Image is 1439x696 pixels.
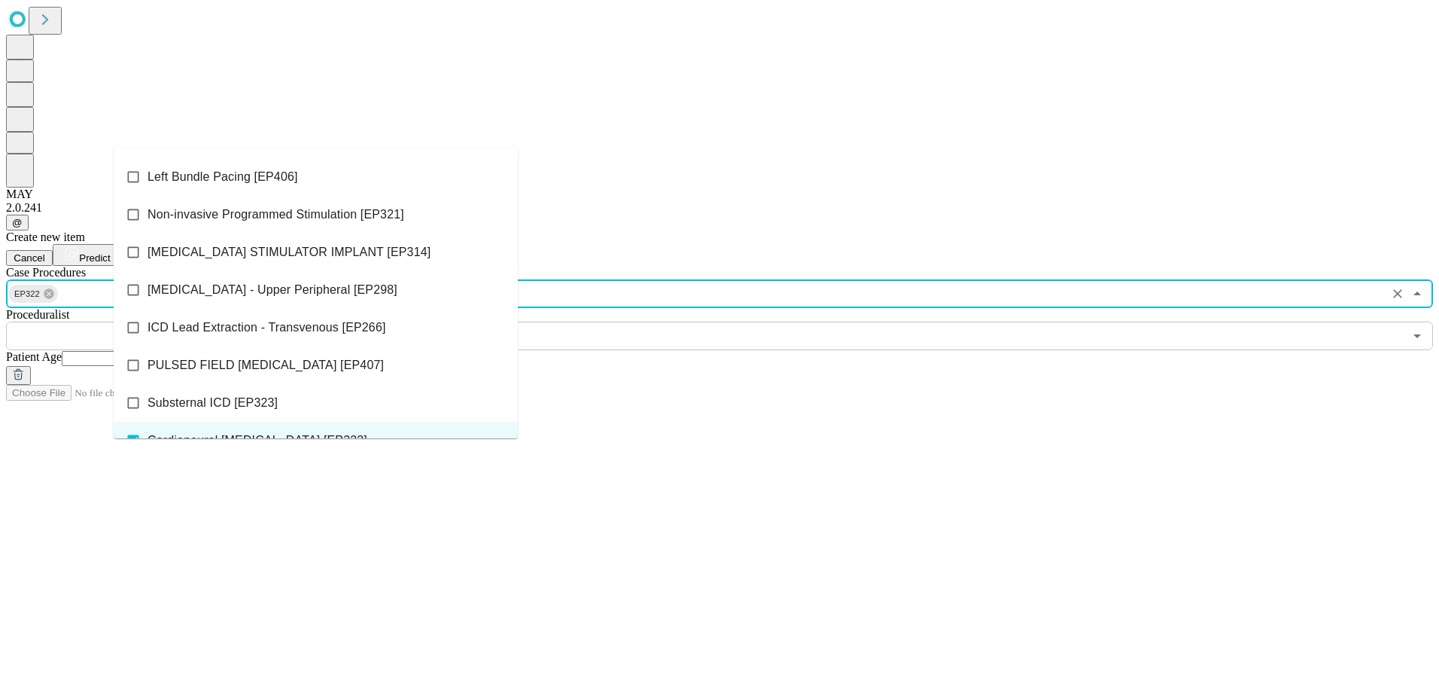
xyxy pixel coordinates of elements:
div: 2.0.241 [6,201,1433,215]
button: Predict [53,244,122,266]
span: Left Bundle Pacing [EP406] [148,168,298,186]
button: Close [1407,283,1428,304]
span: Proceduralist [6,308,69,321]
span: Substernal ICD [EP323] [148,394,278,412]
div: EP322 [8,285,58,303]
span: Patient Age [6,350,62,363]
span: Scheduled Procedure [6,266,86,279]
span: EP322 [8,285,46,303]
span: ICD Lead Extraction - Transvenous [EP266] [148,319,386,337]
span: [MEDICAL_DATA] - Upper Peripheral [EP298] [148,281,397,299]
button: Open [1407,325,1428,346]
span: Predict [79,252,110,264]
button: Clear [1387,283,1408,304]
button: @ [6,215,29,230]
span: Cancel [14,252,45,264]
button: Cancel [6,250,53,266]
span: PULSED FIELD [MEDICAL_DATA] [EP407] [148,356,384,374]
span: Cardioneural [MEDICAL_DATA] [EP322] [148,432,367,450]
span: [MEDICAL_DATA] STIMULATOR IMPLANT [EP314] [148,243,430,261]
span: Non-invasive Programmed Stimulation [EP321] [148,206,404,224]
div: MAY [6,188,1433,201]
span: Create new item [6,230,85,243]
span: @ [12,217,23,228]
